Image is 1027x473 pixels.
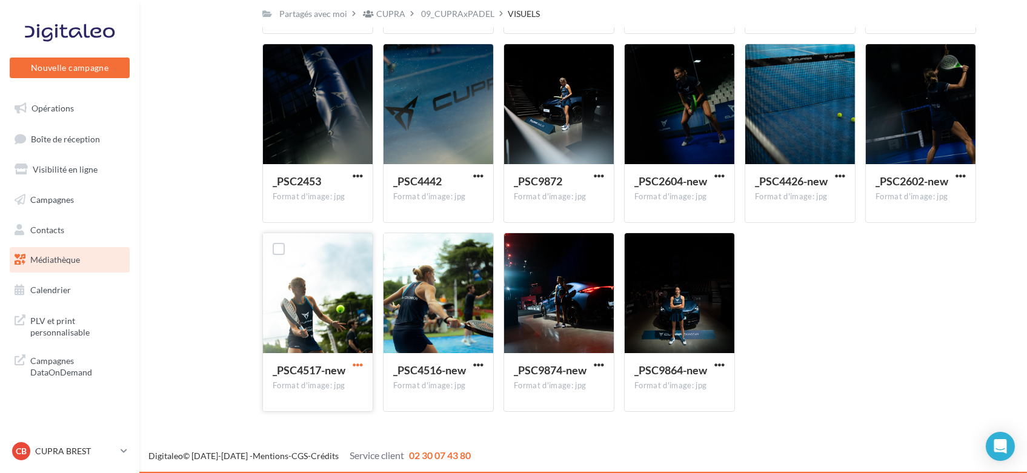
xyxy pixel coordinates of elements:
[393,174,442,188] span: _PSC4442
[10,440,130,463] a: CB CUPRA BREST
[30,194,74,205] span: Campagnes
[35,445,116,457] p: CUPRA BREST
[273,174,321,188] span: _PSC2453
[755,191,845,202] div: Format d'image: jpg
[273,363,345,377] span: _PSC4517-new
[30,313,125,339] span: PLV et print personnalisable
[393,191,484,202] div: Format d'image: jpg
[7,187,132,213] a: Campagnes
[634,174,707,188] span: _PSC2604-new
[148,451,471,461] span: © [DATE]-[DATE] - - -
[7,126,132,152] a: Boîte de réception
[30,352,125,379] span: Campagnes DataOnDemand
[273,191,363,202] div: Format d'image: jpg
[30,254,80,265] span: Médiathèque
[350,449,404,461] span: Service client
[33,164,98,174] span: Visibilité en ligne
[7,217,132,243] a: Contacts
[30,224,64,234] span: Contacts
[7,157,132,182] a: Visibilité en ligne
[409,449,471,461] span: 02 30 07 43 80
[514,380,604,391] div: Format d'image: jpg
[876,174,948,188] span: _PSC2602-new
[31,133,100,144] span: Boîte de réception
[634,380,725,391] div: Format d'image: jpg
[514,363,587,377] span: _PSC9874-new
[755,174,828,188] span: _PSC4426-new
[16,445,27,457] span: CB
[421,8,494,20] div: 09_CUPRAxPADEL
[7,96,132,121] a: Opérations
[10,58,130,78] button: Nouvelle campagne
[148,451,183,461] a: Digitaleo
[279,8,347,20] div: Partagés avec moi
[393,380,484,391] div: Format d'image: jpg
[376,8,405,20] div: CUPRA
[32,103,74,113] span: Opérations
[514,174,562,188] span: _PSC9872
[253,451,288,461] a: Mentions
[7,308,132,343] a: PLV et print personnalisable
[514,191,604,202] div: Format d'image: jpg
[30,285,71,295] span: Calendrier
[393,363,466,377] span: _PSC4516-new
[508,8,540,20] div: VISUELS
[634,191,725,202] div: Format d'image: jpg
[311,451,339,461] a: Crédits
[7,277,132,303] a: Calendrier
[634,363,707,377] span: _PSC9864-new
[273,380,363,391] div: Format d'image: jpg
[7,247,132,273] a: Médiathèque
[986,432,1015,461] div: Open Intercom Messenger
[876,191,966,202] div: Format d'image: jpg
[7,348,132,383] a: Campagnes DataOnDemand
[291,451,308,461] a: CGS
